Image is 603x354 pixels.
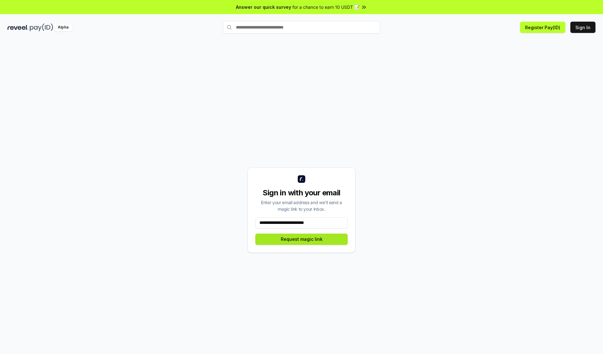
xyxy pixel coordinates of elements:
button: Request magic link [255,234,348,245]
div: Alpha [54,24,72,31]
div: Sign in with your email [255,188,348,198]
img: pay_id [30,24,53,31]
span: Answer our quick survey [236,4,291,10]
img: logo_small [298,175,305,183]
span: for a chance to earn 10 USDT 📝 [292,4,360,10]
div: Enter your email address and we’ll send a magic link to your inbox. [255,199,348,212]
button: Sign In [570,22,595,33]
img: reveel_dark [8,24,29,31]
button: Register Pay(ID) [520,22,565,33]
